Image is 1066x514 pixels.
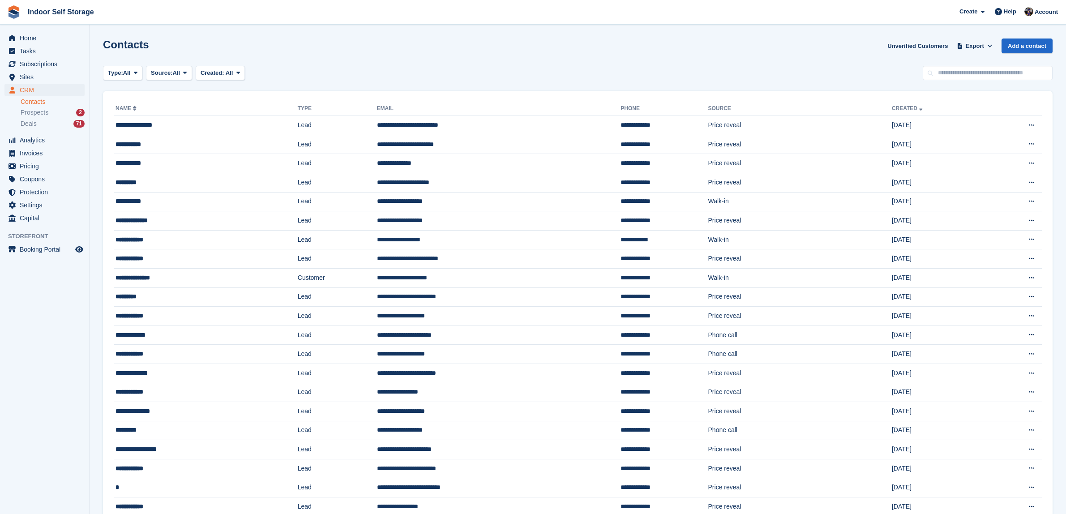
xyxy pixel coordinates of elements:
span: Source: [151,69,172,77]
span: Type: [108,69,123,77]
span: Created: [201,69,224,76]
td: Price reveal [708,478,892,497]
td: [DATE] [892,326,987,345]
td: Lead [298,364,377,383]
td: Price reveal [708,459,892,478]
td: Lead [298,421,377,440]
span: Settings [20,199,73,211]
span: Booking Portal [20,243,73,256]
span: All [123,69,131,77]
td: [DATE] [892,459,987,478]
span: Account [1035,8,1058,17]
td: Price reveal [708,402,892,421]
td: [DATE] [892,307,987,326]
td: Phone call [708,421,892,440]
td: Lead [298,307,377,326]
span: Capital [20,212,73,224]
td: [DATE] [892,116,987,135]
span: Create [959,7,977,16]
a: menu [4,32,85,44]
td: Lead [298,345,377,364]
td: Lead [298,230,377,249]
td: Price reveal [708,364,892,383]
td: Lead [298,154,377,173]
div: 2 [76,109,85,116]
button: Type: All [103,66,142,81]
td: Price reveal [708,307,892,326]
td: Lead [298,249,377,269]
a: menu [4,160,85,172]
td: Price reveal [708,135,892,154]
a: menu [4,58,85,70]
td: Lead [298,440,377,459]
span: Subscriptions [20,58,73,70]
button: Source: All [146,66,192,81]
a: menu [4,173,85,185]
td: [DATE] [892,249,987,269]
td: Walk-in [708,268,892,287]
a: Preview store [74,244,85,255]
td: Price reveal [708,440,892,459]
span: Protection [20,186,73,198]
a: menu [4,134,85,146]
td: Lead [298,478,377,497]
span: All [173,69,180,77]
span: Export [966,42,984,51]
a: menu [4,147,85,159]
td: [DATE] [892,345,987,364]
td: Lead [298,135,377,154]
td: Lead [298,192,377,211]
td: Lead [298,173,377,192]
th: Email [377,102,621,116]
td: Lead [298,383,377,402]
td: [DATE] [892,135,987,154]
td: [DATE] [892,173,987,192]
td: Price reveal [708,383,892,402]
span: Pricing [20,160,73,172]
a: menu [4,186,85,198]
a: menu [4,45,85,57]
th: Type [298,102,377,116]
a: Contacts [21,98,85,106]
h1: Contacts [103,39,149,51]
a: Deals 71 [21,119,85,128]
span: Invoices [20,147,73,159]
td: [DATE] [892,383,987,402]
td: Customer [298,268,377,287]
span: Prospects [21,108,48,117]
span: Deals [21,120,37,128]
td: Price reveal [708,287,892,307]
td: [DATE] [892,440,987,459]
td: Price reveal [708,173,892,192]
span: Help [1004,7,1016,16]
a: menu [4,199,85,211]
a: menu [4,71,85,83]
span: Tasks [20,45,73,57]
a: menu [4,212,85,224]
td: Walk-in [708,192,892,211]
a: Add a contact [1002,39,1053,53]
td: [DATE] [892,402,987,421]
td: Price reveal [708,249,892,269]
td: [DATE] [892,478,987,497]
span: Home [20,32,73,44]
span: CRM [20,84,73,96]
img: stora-icon-8386f47178a22dfd0bd8f6a31ec36ba5ce8667c1dd55bd0f319d3a0aa187defe.svg [7,5,21,19]
td: Phone call [708,345,892,364]
td: [DATE] [892,154,987,173]
span: Sites [20,71,73,83]
td: [DATE] [892,211,987,231]
td: Lead [298,287,377,307]
td: [DATE] [892,230,987,249]
td: Price reveal [708,116,892,135]
img: Sandra Pomeroy [1024,7,1033,16]
th: Source [708,102,892,116]
td: [DATE] [892,364,987,383]
button: Export [955,39,994,53]
span: Coupons [20,173,73,185]
td: [DATE] [892,268,987,287]
td: Lead [298,459,377,478]
span: Storefront [8,232,89,241]
div: 71 [73,120,85,128]
td: Walk-in [708,230,892,249]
